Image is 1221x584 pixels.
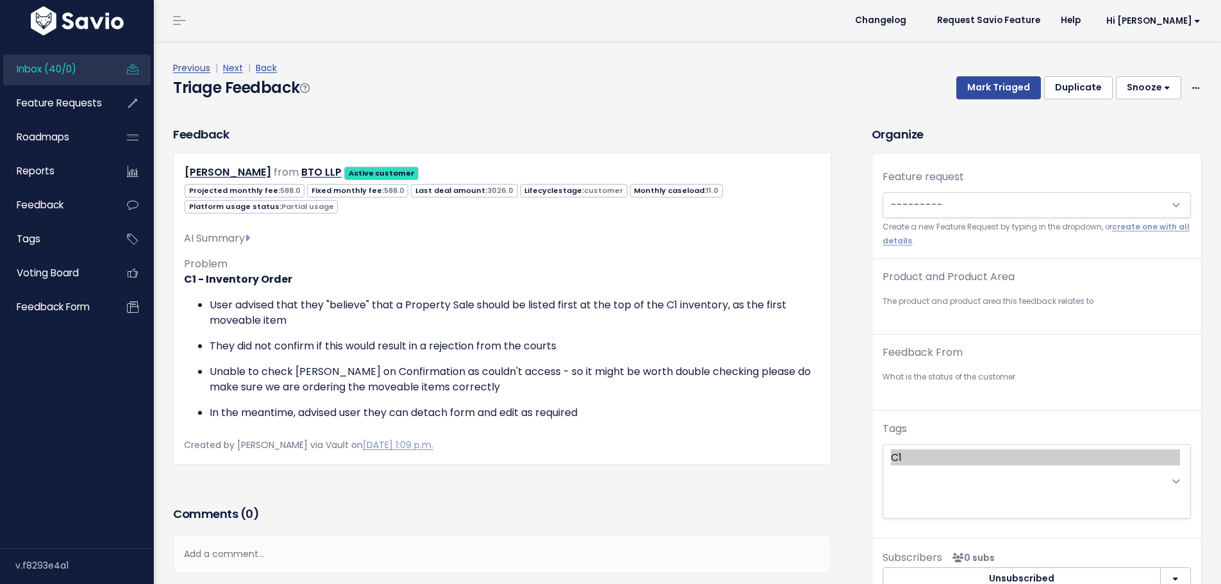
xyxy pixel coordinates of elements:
span: 0 [245,506,253,522]
span: Last deal amount: [411,184,517,197]
span: Feedback form [17,300,90,313]
a: Reports [3,156,106,186]
span: from [274,165,299,179]
span: | [245,62,253,74]
a: Back [256,62,277,74]
span: 588.0 [280,185,301,196]
small: What is the status of the customer [883,371,1191,384]
label: Feedback From [883,345,963,360]
span: Lifecyclestage: [520,184,627,197]
p: In the meantime, advised user they can detach form and edit as required [210,405,820,421]
span: <p><strong>Subscribers</strong><br><br> No subscribers yet<br> </p> [947,551,995,564]
label: Tags [883,421,907,437]
a: Inbox (40/0) [3,54,106,84]
a: [PERSON_NAME] [185,165,271,179]
div: Add a comment... [173,535,831,573]
span: customer [584,185,623,196]
a: BTO LLP [301,165,342,179]
button: Duplicate [1044,76,1113,99]
img: logo-white.9d6f32f41409.svg [28,6,127,35]
h3: Organize [872,126,1202,143]
a: Hi [PERSON_NAME] [1091,11,1211,31]
span: Problem [184,256,228,271]
a: Feature Requests [3,88,106,118]
p: They did not confirm if this would result in a rejection from the courts [210,338,820,354]
strong: C1 - Inventory Order [184,272,292,287]
label: Product and Product Area [883,269,1015,285]
span: 3026.0 [487,185,513,196]
a: Next [223,62,243,74]
span: Platform usage status: [185,200,338,213]
a: Feedback form [3,292,106,322]
small: Create a new Feature Request by typing in the dropdown, or . [883,221,1191,248]
a: Tags [3,224,106,254]
span: | [213,62,220,74]
button: Mark Triaged [956,76,1041,99]
p: User advised that they "believe" that a Property Sale should be listed first at the top of the C1... [210,297,820,328]
a: [DATE] 1:09 p.m. [363,438,433,451]
span: Reports [17,164,54,178]
span: Created by [PERSON_NAME] via Vault on [184,438,433,451]
span: Roadmaps [17,130,69,144]
a: Previous [173,62,210,74]
span: Feature Requests [17,96,102,110]
span: Partial usage [281,201,334,212]
a: Voting Board [3,258,106,288]
h3: Comments ( ) [173,505,831,523]
strong: Active customer [349,168,415,178]
a: Feedback [3,190,106,220]
a: Request Savio Feature [927,11,1051,30]
span: Projected monthly fee: [185,184,304,197]
span: AI Summary [184,231,250,246]
p: Unable to check [PERSON_NAME] on Confirmation as couldn't access - so it might be worth double ch... [210,364,820,395]
span: Inbox (40/0) [17,62,76,76]
span: Hi [PERSON_NAME] [1106,16,1200,26]
a: Help [1051,11,1091,30]
span: Subscribers [883,550,942,565]
span: Monthly caseload: [630,184,723,197]
span: 588.0 [384,185,404,196]
label: Feature request [883,169,964,185]
h4: Triage Feedback [173,76,309,99]
span: 11.0 [706,185,718,196]
div: v.f8293e4a1 [15,549,154,582]
small: The product and product area this feedback relates to [883,295,1191,308]
span: Feedback [17,198,63,212]
span: Fixed monthly fee: [307,184,408,197]
span: Tags [17,232,40,246]
h3: Feedback [173,126,229,143]
a: Roadmaps [3,122,106,152]
span: Voting Board [17,266,79,279]
a: create one with all details [883,222,1190,246]
option: C1 [891,449,1180,465]
span: Changelog [855,16,906,25]
button: Snooze [1116,76,1181,99]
